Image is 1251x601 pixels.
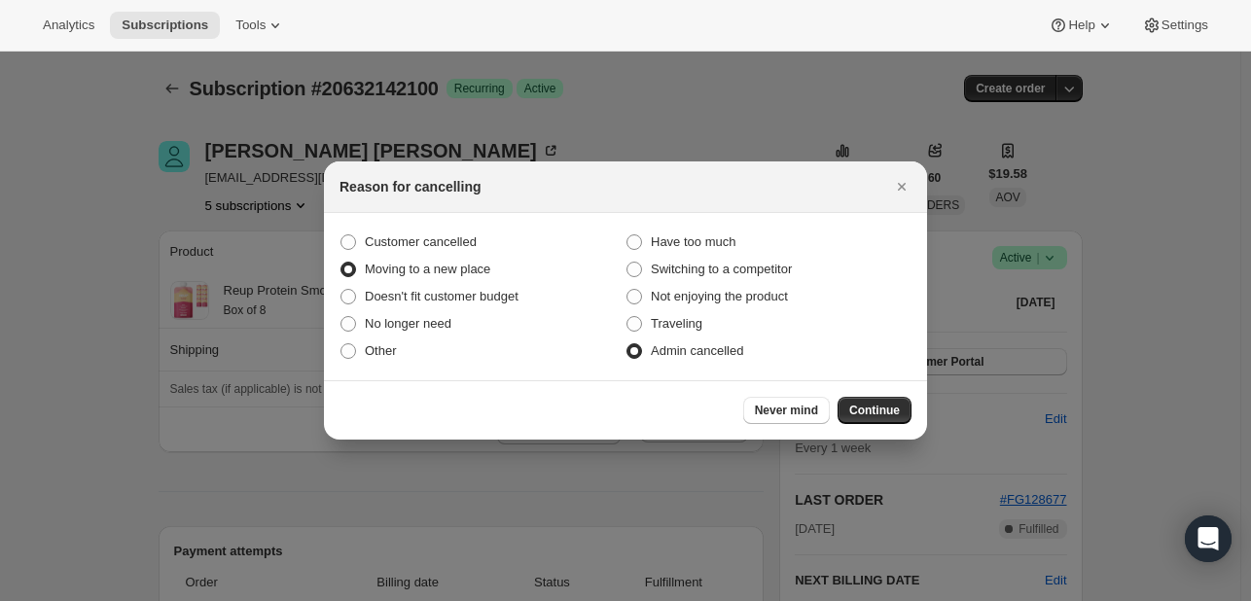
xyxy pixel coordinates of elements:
[365,262,490,276] span: Moving to a new place
[651,262,792,276] span: Switching to a competitor
[365,234,477,249] span: Customer cancelled
[888,173,915,200] button: Close
[651,234,735,249] span: Have too much
[224,12,297,39] button: Tools
[651,343,743,358] span: Admin cancelled
[1185,515,1232,562] div: Open Intercom Messenger
[365,343,397,358] span: Other
[1130,12,1220,39] button: Settings
[1037,12,1126,39] button: Help
[365,289,518,303] span: Doesn't fit customer budget
[235,18,266,33] span: Tools
[340,177,481,196] h2: Reason for cancelling
[743,397,830,424] button: Never mind
[838,397,911,424] button: Continue
[1068,18,1094,33] span: Help
[1162,18,1208,33] span: Settings
[849,403,900,418] span: Continue
[43,18,94,33] span: Analytics
[651,289,788,303] span: Not enjoying the product
[31,12,106,39] button: Analytics
[110,12,220,39] button: Subscriptions
[755,403,818,418] span: Never mind
[651,316,702,331] span: Traveling
[365,316,451,331] span: No longer need
[122,18,208,33] span: Subscriptions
